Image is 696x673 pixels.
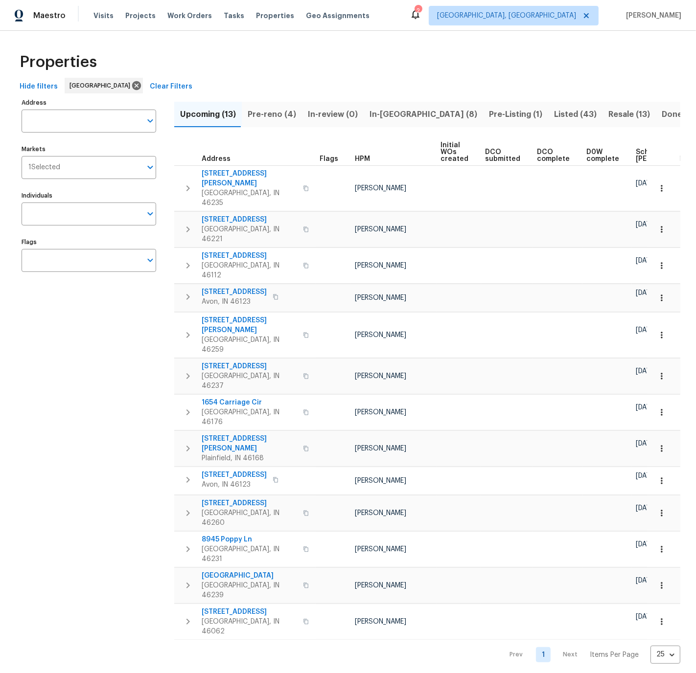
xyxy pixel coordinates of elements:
label: Markets [22,146,156,152]
label: Flags [22,239,156,245]
span: [GEOGRAPHIC_DATA] [70,81,134,90]
span: Projects [125,11,156,21]
span: In-review (0) [308,108,358,121]
button: Open [143,114,157,128]
span: Address [202,156,231,162]
span: [DATE] [636,613,656,620]
span: Work Orders [167,11,212,21]
button: Open [143,207,157,221]
span: [PERSON_NAME] [355,445,406,452]
span: [GEOGRAPHIC_DATA], IN 46176 [202,407,297,427]
span: Resale (13) [608,108,650,121]
span: 1654 Carriage Cir [202,398,297,407]
span: [STREET_ADDRESS][PERSON_NAME] [202,315,297,335]
span: [DATE] [636,180,656,187]
span: [STREET_ADDRESS] [202,361,297,371]
nav: Pagination Navigation [501,646,680,664]
span: Pre-reno (4) [248,108,296,121]
div: 25 [650,642,680,667]
span: Flags [320,156,338,162]
span: Initial WOs created [441,142,468,162]
span: Hide filters [20,81,58,93]
span: [DATE] [636,221,656,228]
span: [DATE] [636,472,656,479]
span: DCO submitted [485,149,520,162]
span: [PERSON_NAME] [355,332,406,338]
p: Items Per Page [590,650,639,660]
span: Upcoming (13) [180,108,236,121]
span: Properties [20,57,97,67]
span: Scheduled [PERSON_NAME] [636,149,691,162]
span: Clear Filters [150,81,192,93]
span: [GEOGRAPHIC_DATA], IN 46221 [202,224,297,244]
span: [STREET_ADDRESS] [202,470,267,480]
span: [PERSON_NAME] [355,582,406,589]
span: Tasks [224,12,244,19]
span: [DATE] [636,327,656,334]
span: [PERSON_NAME] [355,618,406,625]
span: [DATE] [636,541,656,548]
span: Geo Assignments [306,11,370,21]
span: [GEOGRAPHIC_DATA], IN 46062 [202,617,297,636]
span: [DATE] [636,290,656,296]
span: [PERSON_NAME] [355,185,406,192]
span: [PERSON_NAME] [355,510,406,516]
span: [PERSON_NAME] [355,546,406,553]
div: [GEOGRAPHIC_DATA] [65,78,143,93]
span: [STREET_ADDRESS] [202,498,297,508]
span: [PERSON_NAME] [355,477,406,484]
span: [DATE] [636,404,656,411]
div: 2 [415,6,421,16]
span: [PERSON_NAME] [355,409,406,416]
span: D0W complete [586,149,619,162]
span: [GEOGRAPHIC_DATA], IN 46235 [202,188,297,208]
span: Avon, IN 46123 [202,297,267,307]
span: [STREET_ADDRESS] [202,287,267,297]
span: DCO complete [537,149,570,162]
span: [GEOGRAPHIC_DATA], IN 46237 [202,371,297,391]
span: [PERSON_NAME] [355,262,406,269]
span: Properties [256,11,294,21]
span: [DATE] [636,257,656,264]
span: [GEOGRAPHIC_DATA], [GEOGRAPHIC_DATA] [437,11,576,21]
a: Goto page 1 [536,647,551,662]
span: Pre-Listing (1) [489,108,542,121]
span: [STREET_ADDRESS] [202,607,297,617]
span: [PERSON_NAME] [622,11,681,21]
button: Open [143,160,157,174]
span: Avon, IN 46123 [202,480,267,490]
span: [STREET_ADDRESS][PERSON_NAME] [202,434,297,453]
span: [DATE] [636,505,656,512]
span: [STREET_ADDRESS] [202,215,297,224]
label: Address [22,100,156,106]
span: [PERSON_NAME] [355,373,406,380]
span: [GEOGRAPHIC_DATA], IN 46239 [202,581,297,600]
button: Hide filters [16,78,62,96]
span: [STREET_ADDRESS][PERSON_NAME] [202,169,297,188]
span: [GEOGRAPHIC_DATA], IN 46259 [202,335,297,355]
span: [DATE] [636,440,656,447]
span: [GEOGRAPHIC_DATA] [202,571,297,581]
span: Plainfield, IN 46168 [202,453,297,463]
label: Individuals [22,193,156,199]
span: [GEOGRAPHIC_DATA], IN 46112 [202,261,297,280]
span: [GEOGRAPHIC_DATA], IN 46260 [202,508,297,528]
span: [DATE] [636,577,656,584]
button: Open [143,253,157,267]
span: 8945 Poppy Ln [202,535,297,544]
button: Clear Filters [146,78,196,96]
span: Visits [93,11,114,21]
span: [GEOGRAPHIC_DATA], IN 46231 [202,544,297,564]
span: In-[GEOGRAPHIC_DATA] (8) [370,108,477,121]
span: 1 Selected [28,163,60,172]
span: Maestro [33,11,66,21]
span: [DATE] [636,368,656,375]
span: [PERSON_NAME] [355,226,406,233]
span: HPM [355,156,370,162]
span: [PERSON_NAME] [355,294,406,301]
span: [STREET_ADDRESS] [202,251,297,261]
span: Listed (43) [554,108,597,121]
